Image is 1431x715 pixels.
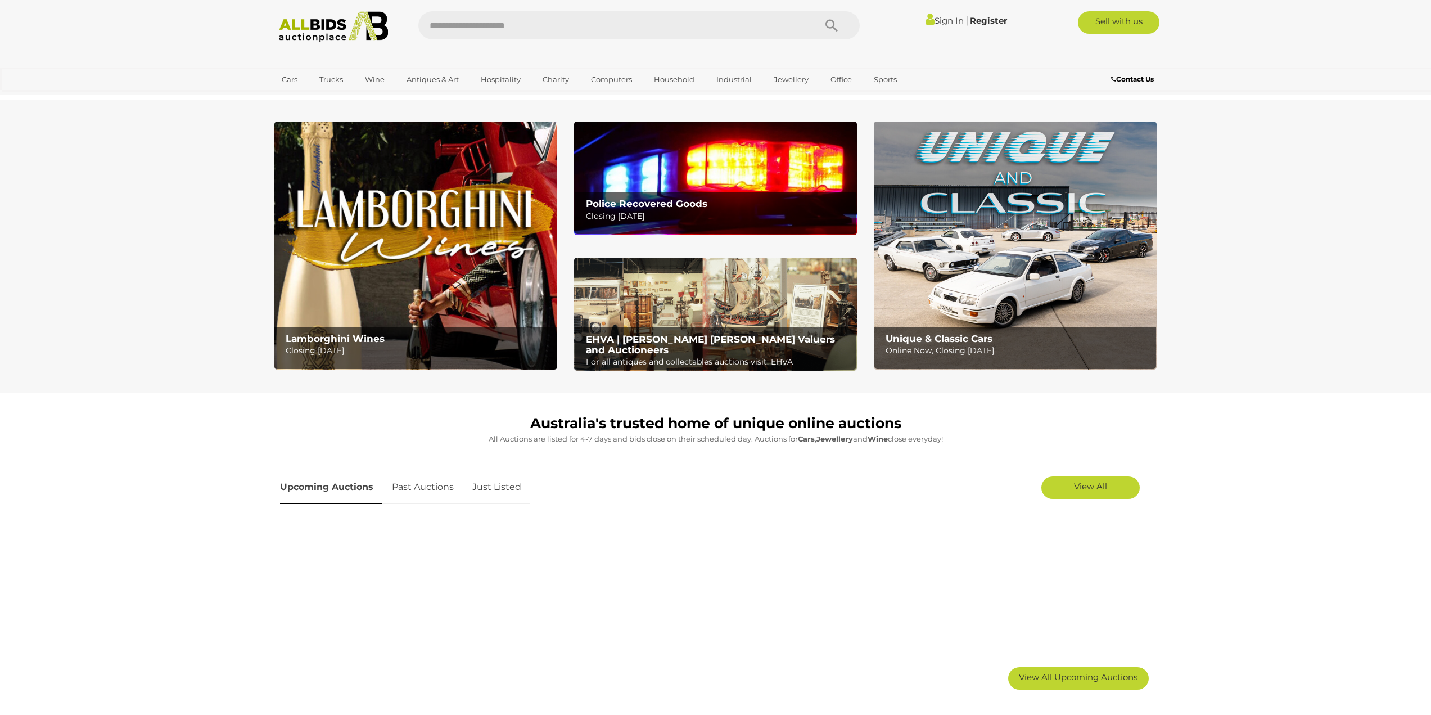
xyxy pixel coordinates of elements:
[286,344,550,358] p: Closing [DATE]
[464,471,530,504] a: Just Listed
[874,122,1157,370] a: Unique & Classic Cars Unique & Classic Cars Online Now, Closing [DATE]
[286,333,385,344] b: Lamborghini Wines
[1019,672,1137,682] span: View All Upcoming Auctions
[274,122,557,370] a: Lamborghini Wines Lamborghini Wines Closing [DATE]
[586,198,707,209] b: Police Recovered Goods
[473,70,528,89] a: Hospitality
[399,70,466,89] a: Antiques & Art
[965,14,968,26] span: |
[280,433,1152,446] p: All Auctions are listed for 4-7 days and bids close on their scheduled day. Auctions for , and cl...
[803,11,860,39] button: Search
[274,122,557,370] img: Lamborghini Wines
[647,70,702,89] a: Household
[766,70,816,89] a: Jewellery
[274,89,369,107] a: [GEOGRAPHIC_DATA]
[874,122,1157,370] img: Unique & Classic Cars
[1111,75,1154,83] b: Contact Us
[926,15,964,26] a: Sign In
[866,70,904,89] a: Sports
[868,434,888,443] strong: Wine
[1111,73,1157,86] a: Contact Us
[586,334,835,356] b: EHVA | [PERSON_NAME] [PERSON_NAME] Valuers and Auctioneers
[709,70,759,89] a: Industrial
[574,258,857,371] a: EHVA | Evans Hastings Valuers and Auctioneers EHVA | [PERSON_NAME] [PERSON_NAME] Valuers and Auct...
[280,471,382,504] a: Upcoming Auctions
[574,122,857,235] img: Police Recovered Goods
[816,434,853,443] strong: Jewellery
[823,70,859,89] a: Office
[584,70,639,89] a: Computers
[1074,481,1107,492] span: View All
[383,471,462,504] a: Past Auctions
[1078,11,1159,34] a: Sell with us
[798,434,815,443] strong: Cars
[280,416,1152,431] h1: Australia's trusted home of unique online auctions
[574,258,857,371] img: EHVA | Evans Hastings Valuers and Auctioneers
[586,355,851,369] p: For all antiques and collectables auctions visit: EHVA
[970,15,1007,26] a: Register
[886,344,1150,358] p: Online Now, Closing [DATE]
[574,122,857,235] a: Police Recovered Goods Police Recovered Goods Closing [DATE]
[274,70,305,89] a: Cars
[586,209,851,223] p: Closing [DATE]
[886,333,992,344] b: Unique & Classic Cars
[535,70,576,89] a: Charity
[273,11,395,42] img: Allbids.com.au
[358,70,392,89] a: Wine
[312,70,350,89] a: Trucks
[1008,667,1149,690] a: View All Upcoming Auctions
[1041,476,1140,499] a: View All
